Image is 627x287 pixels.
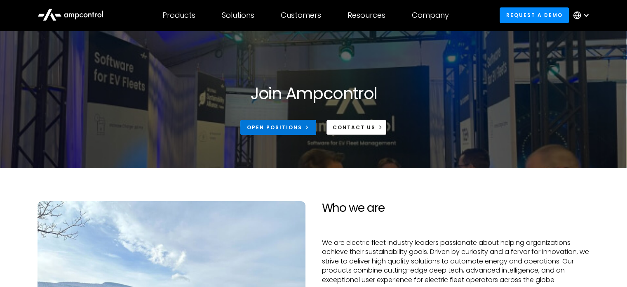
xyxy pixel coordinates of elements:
[281,11,321,20] div: Customers
[240,120,316,135] a: Open Positions
[322,201,589,215] h2: Who we are
[348,11,385,20] div: Resources
[222,11,254,20] div: Solutions
[332,124,375,131] div: CONTACT US
[162,11,195,20] div: Products
[326,120,387,135] a: CONTACT US
[250,83,377,103] h1: Join Ampcontrol
[247,124,302,131] div: Open Positions
[322,238,589,285] p: We are electric fleet industry leaders passionate about helping organizations achieve their susta...
[412,11,449,20] div: Company
[500,7,569,23] a: Request a demo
